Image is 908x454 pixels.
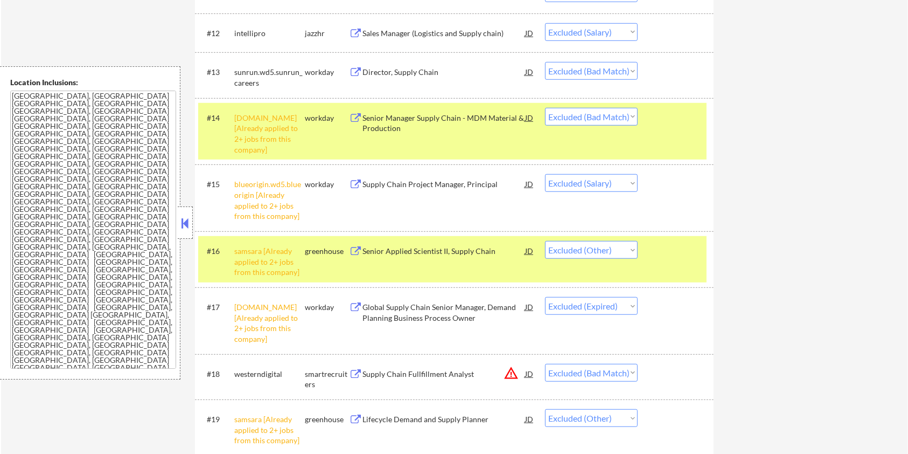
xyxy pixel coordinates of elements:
div: Global Supply Chain Senior Manager, Demand Planning Business Process Owner [362,302,525,323]
div: sunrun.wd5.sunrun_careers [234,67,305,88]
div: Lifecycle Demand and Supply Planner [362,414,525,425]
div: Sales Manager (Logistics and Supply chain) [362,28,525,39]
div: [DOMAIN_NAME] [Already applied to 2+ jobs from this company] [234,113,305,155]
div: Supply Chain Project Manager, Principal [362,179,525,190]
div: samsara [Already applied to 2+ jobs from this company] [234,246,305,278]
div: workday [305,113,349,123]
div: JD [524,23,535,43]
div: intellipro [234,28,305,39]
div: #12 [207,28,226,39]
div: #17 [207,302,226,313]
div: JD [524,297,535,317]
div: JD [524,174,535,194]
div: jazzhr [305,28,349,39]
div: JD [524,364,535,383]
div: #18 [207,369,226,380]
div: JD [524,108,535,127]
button: warning_amber [504,366,519,381]
div: #15 [207,179,226,190]
div: greenhouse [305,246,349,257]
div: Senior Applied Scientist II, Supply Chain [362,246,525,257]
div: blueorigin.wd5.blueorigin [Already applied to 2+ jobs from this company] [234,179,305,221]
div: #19 [207,414,226,425]
div: smartrecruiters [305,369,349,390]
div: Supply Chain Fullfillment Analyst [362,369,525,380]
div: #13 [207,67,226,78]
div: #16 [207,246,226,257]
div: greenhouse [305,414,349,425]
div: workday [305,179,349,190]
div: Director, Supply Chain [362,67,525,78]
div: Location Inclusions: [10,77,176,88]
div: workday [305,67,349,78]
div: #14 [207,113,226,123]
div: Senior Manager Supply Chain - MDM Material & Production [362,113,525,134]
div: westerndigital [234,369,305,380]
div: [DOMAIN_NAME] [Already applied to 2+ jobs from this company] [234,302,305,344]
div: JD [524,409,535,429]
div: samsara [Already applied to 2+ jobs from this company] [234,414,305,446]
div: workday [305,302,349,313]
div: JD [524,241,535,260]
div: JD [524,62,535,81]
